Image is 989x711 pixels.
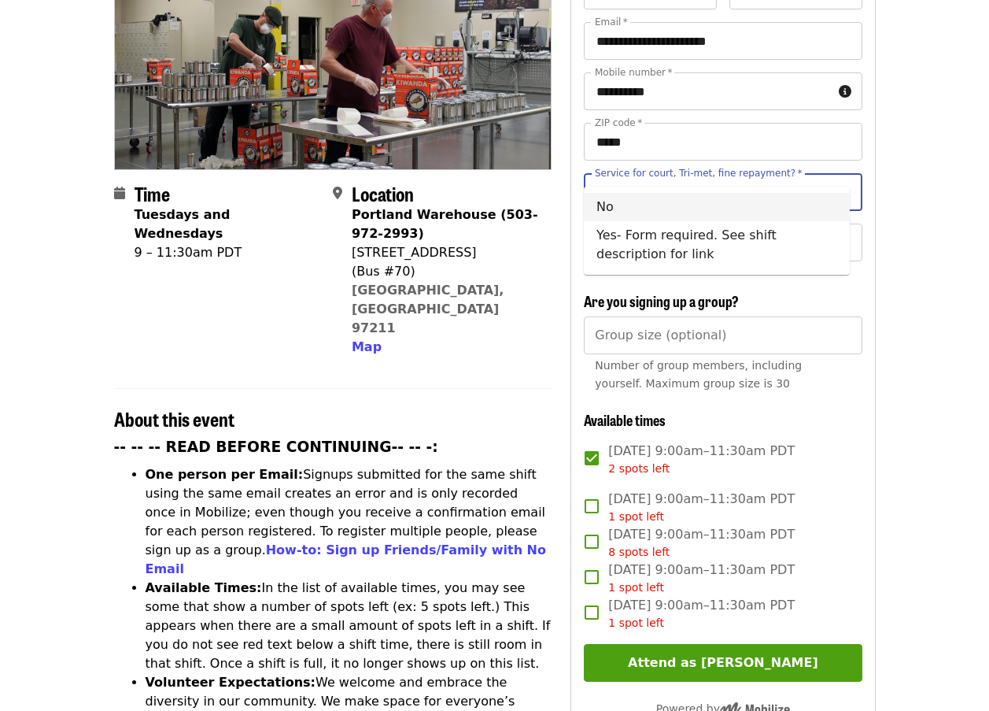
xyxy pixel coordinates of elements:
[584,644,862,682] button: Attend as [PERSON_NAME]
[608,617,664,629] span: 1 spot left
[584,72,832,110] input: Mobile number
[595,68,672,77] label: Mobile number
[146,465,552,579] li: Signups submitted for the same shift using the same email creates an error and is only recorded o...
[352,243,539,262] div: [STREET_ADDRESS]
[584,123,862,161] input: ZIP code
[835,181,857,203] button: Close
[584,317,862,354] input: [object Object]
[608,546,670,558] span: 8 spots left
[146,467,304,482] strong: One person per Email:
[608,490,795,525] span: [DATE] 9:00am–11:30am PDT
[333,186,342,201] i: map-marker-alt icon
[584,291,739,311] span: Are you signing up a group?
[814,181,836,203] button: Clear
[352,283,504,335] a: [GEOGRAPHIC_DATA], [GEOGRAPHIC_DATA] 97211
[352,262,539,281] div: (Bus #70)
[608,525,795,561] span: [DATE] 9:00am–11:30am PDT
[595,118,642,128] label: ZIP code
[352,180,414,207] span: Location
[584,409,666,430] span: Available times
[595,168,803,178] label: Service for court, Tri-met, fine repayment?
[352,338,382,357] button: Map
[114,405,234,432] span: About this event
[584,193,850,221] li: No
[352,207,538,241] strong: Portland Warehouse (503-972-2993)
[135,243,320,262] div: 9 – 11:30am PDT
[146,543,547,576] a: How-to: Sign up Friends/Family with No Email
[352,339,382,354] span: Map
[146,580,262,595] strong: Available Times:
[135,207,231,241] strong: Tuesdays and Wednesdays
[146,675,316,690] strong: Volunteer Expectations:
[146,579,552,673] li: In the list of available times, you may see some that show a number of spots left (ex: 5 spots le...
[114,439,438,455] strong: -- -- -- READ BEFORE CONTINUING-- -- -:
[608,442,795,477] span: [DATE] 9:00am–11:30am PDT
[114,186,125,201] i: calendar icon
[608,581,664,594] span: 1 spot left
[595,17,628,27] label: Email
[608,510,664,523] span: 1 spot left
[608,561,795,596] span: [DATE] 9:00am–11:30am PDT
[135,180,170,207] span: Time
[595,359,802,390] span: Number of group members, including yourself. Maximum group size is 30
[608,462,670,475] span: 2 spots left
[584,221,850,268] li: Yes- Form required. See shift description for link
[608,596,795,631] span: [DATE] 9:00am–11:30am PDT
[839,84,851,99] i: circle-info icon
[584,22,862,60] input: Email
